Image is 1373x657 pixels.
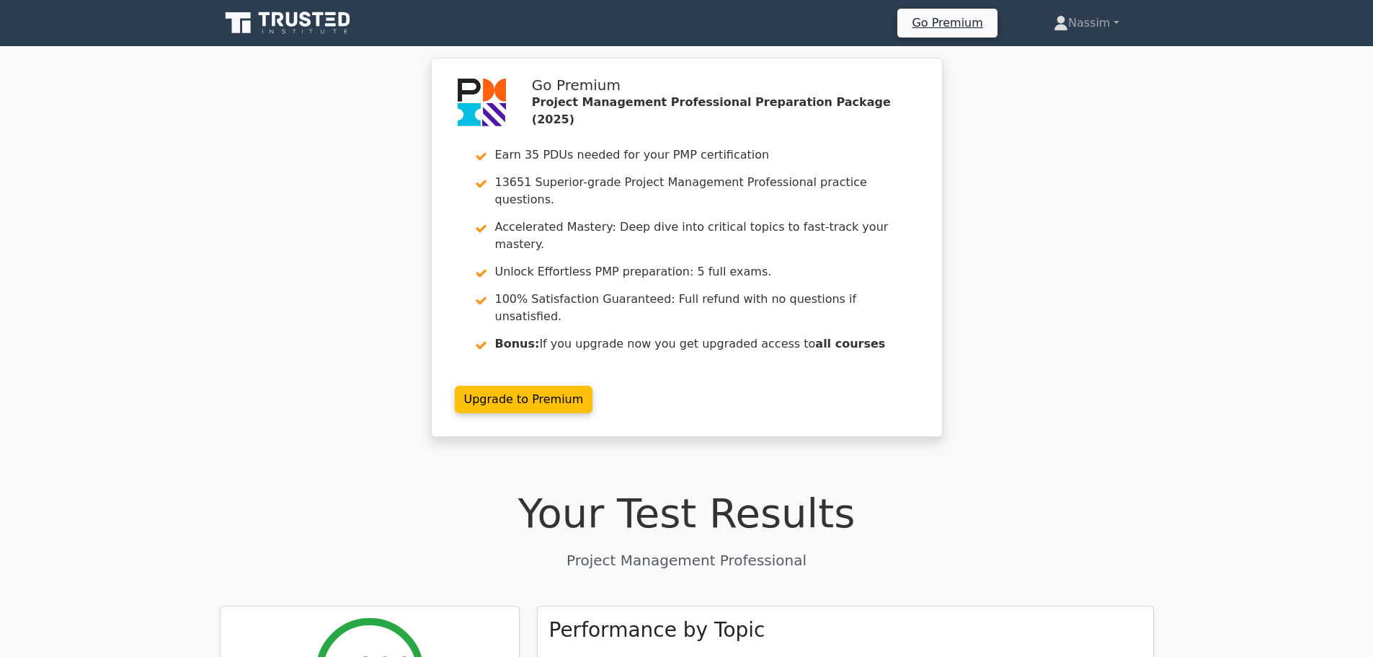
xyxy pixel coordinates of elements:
[220,489,1154,537] h1: Your Test Results
[455,386,593,413] a: Upgrade to Premium
[1019,9,1154,38] a: Nassim
[549,618,765,643] h3: Performance by Topic
[903,13,991,32] a: Go Premium
[220,550,1154,571] p: Project Management Professional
